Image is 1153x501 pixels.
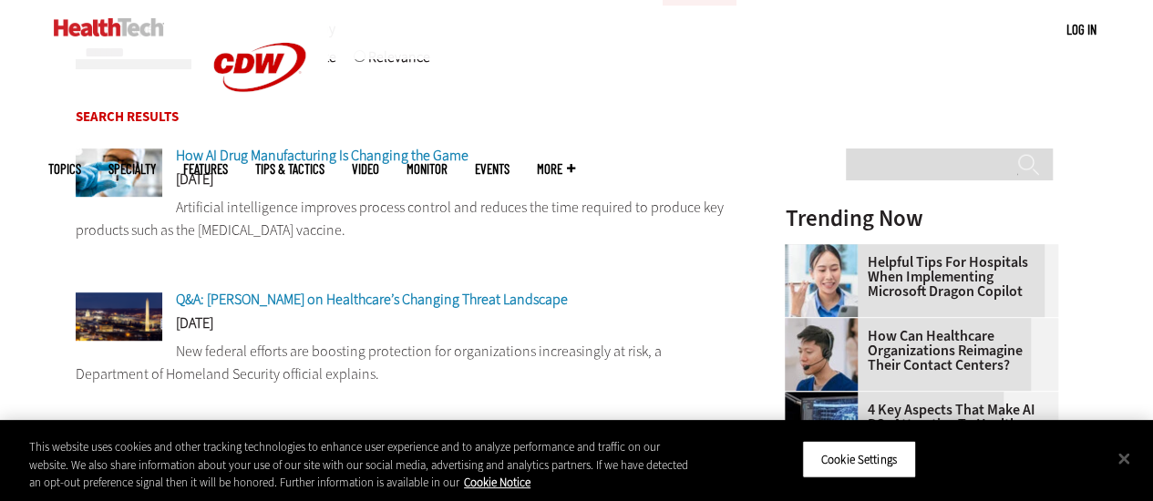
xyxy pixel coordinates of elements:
[108,162,156,176] span: Specialty
[407,162,448,176] a: MonITor
[76,340,737,386] p: New federal efforts are boosting protection for organizations increasingly at risk, a Department ...
[785,392,858,465] img: Desktop monitor with brain AI concept
[785,329,1047,373] a: How Can Healthcare Organizations Reimagine Their Contact Centers?
[785,318,867,332] a: Healthcare contact center
[176,290,568,309] a: Q&A: [PERSON_NAME] on Healthcare’s Changing Threat Landscape
[785,244,858,317] img: Doctor using phone to dictate to tablet
[785,403,1047,446] a: 4 Key Aspects That Make AI PCs Attractive to Healthcare Workers
[191,120,328,139] a: CDW
[183,162,228,176] a: Features
[785,255,1047,299] a: Helpful Tips for Hospitals When Implementing Microsoft Dragon Copilot
[785,207,1058,230] h3: Trending Now
[48,162,81,176] span: Topics
[785,392,867,406] a: Desktop monitor with brain AI concept
[537,162,575,176] span: More
[54,18,164,36] img: Home
[1104,438,1144,478] button: Close
[255,162,324,176] a: Tips & Tactics
[1066,21,1096,37] a: Log in
[76,196,737,242] p: Artificial intelligence improves process control and reduces the time required to produce key pro...
[29,438,692,492] div: This website uses cookies and other tracking technologies to enhance user experience and to analy...
[785,244,867,259] a: Doctor using phone to dictate to tablet
[464,475,530,490] a: More information about your privacy
[76,292,162,341] img: washington dc
[475,162,510,176] a: Events
[76,316,737,340] div: [DATE]
[352,162,379,176] a: Video
[802,440,916,478] button: Cookie Settings
[785,318,858,391] img: Healthcare contact center
[1066,20,1096,39] div: User menu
